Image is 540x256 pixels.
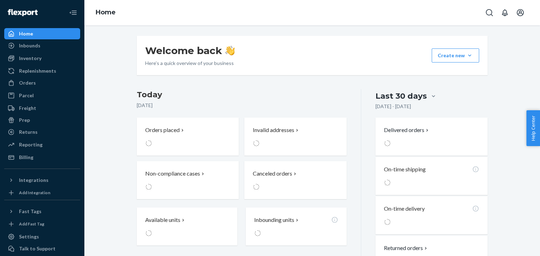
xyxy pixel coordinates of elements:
[4,152,80,163] a: Billing
[384,205,425,213] p: On-time delivery
[19,55,41,62] div: Inventory
[384,165,426,173] p: On-time shipping
[19,245,56,252] div: Talk to Support
[4,231,80,242] a: Settings
[4,139,80,150] a: Reporting
[14,5,39,11] span: Support
[225,46,235,55] img: hand-wave emoji
[246,208,346,245] button: Inbounding units
[384,126,430,134] button: Delivered orders
[4,65,80,77] a: Replenishments
[375,103,411,110] p: [DATE] - [DATE]
[244,118,346,156] button: Invalid addresses
[137,102,347,109] p: [DATE]
[19,92,34,99] div: Parcel
[145,60,235,67] p: Here’s a quick overview of your business
[4,175,80,186] button: Integrations
[19,30,33,37] div: Home
[4,114,80,126] a: Prep
[253,170,292,178] p: Canceled orders
[137,161,239,199] button: Non-compliance cases
[145,170,200,178] p: Non-compliance cases
[137,118,239,156] button: Orders placed
[145,216,180,224] p: Available units
[4,77,80,88] a: Orders
[19,42,40,49] div: Inbounds
[19,208,41,215] div: Fast Tags
[244,161,346,199] button: Canceled orders
[19,79,36,86] div: Orders
[19,67,56,74] div: Replenishments
[19,233,39,240] div: Settings
[4,40,80,51] a: Inbounds
[19,117,30,124] div: Prep
[137,89,347,100] h3: Today
[482,6,496,20] button: Open Search Box
[4,103,80,114] a: Freight
[145,126,180,134] p: Orders placed
[253,126,294,134] p: Invalid addresses
[254,216,294,224] p: Inbounding units
[145,44,235,57] h1: Welcome back
[4,243,80,254] button: Talk to Support
[19,190,50,196] div: Add Integration
[4,90,80,101] a: Parcel
[8,9,38,16] img: Flexport logo
[375,91,427,101] div: Last 30 days
[66,6,80,20] button: Close Navigation
[4,189,80,197] a: Add Integration
[19,129,38,136] div: Returns
[526,110,540,146] button: Help Center
[4,126,80,138] a: Returns
[96,8,116,16] a: Home
[19,221,44,227] div: Add Fast Tag
[19,154,33,161] div: Billing
[137,208,237,245] button: Available units
[19,177,49,184] div: Integrations
[4,220,80,228] a: Add Fast Tag
[4,206,80,217] button: Fast Tags
[513,6,527,20] button: Open account menu
[90,2,121,23] ol: breadcrumbs
[498,6,512,20] button: Open notifications
[432,48,479,63] button: Create new
[19,141,43,148] div: Reporting
[384,244,429,252] button: Returned orders
[4,53,80,64] a: Inventory
[19,105,36,112] div: Freight
[4,28,80,39] a: Home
